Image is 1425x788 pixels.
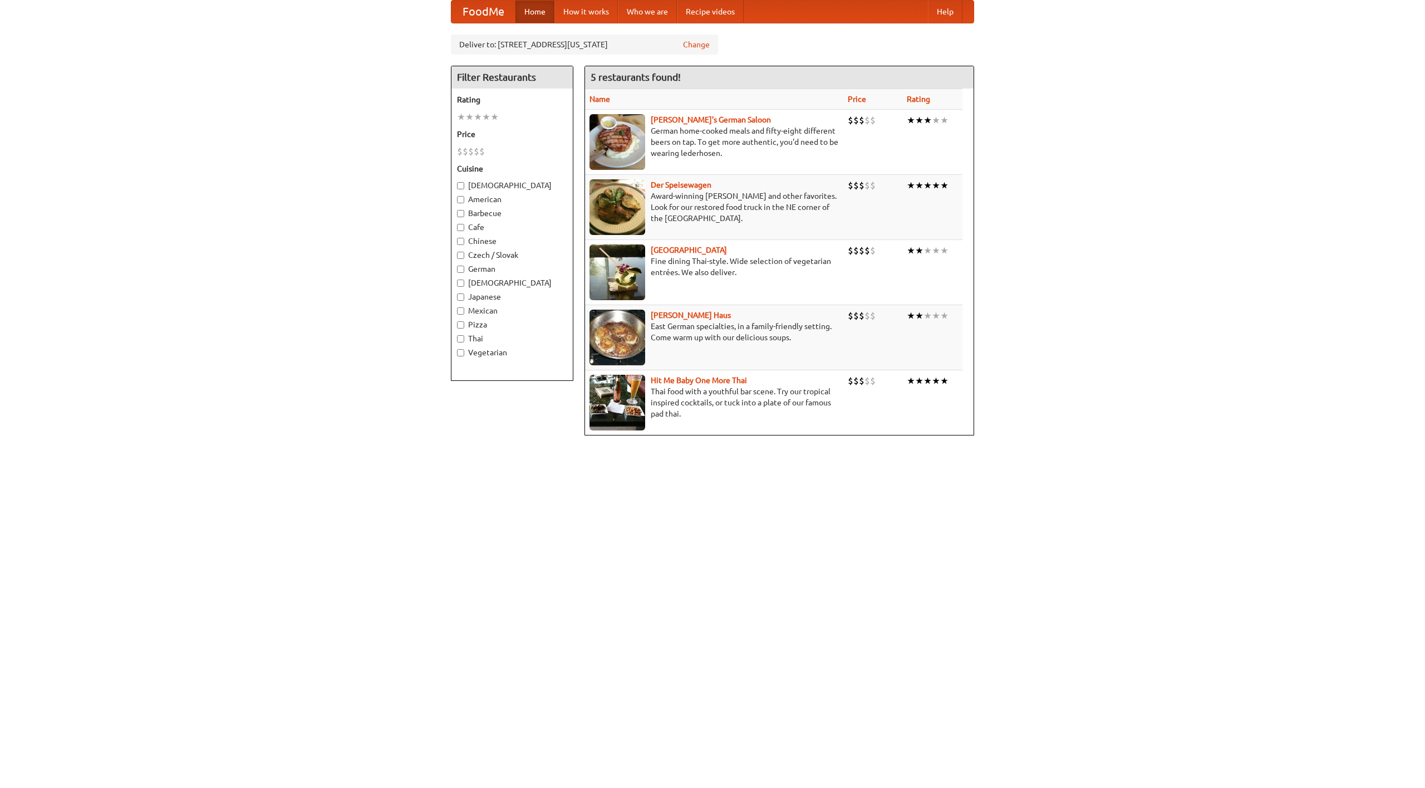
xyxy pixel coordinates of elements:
input: German [457,266,464,273]
li: ★ [457,111,465,123]
label: German [457,263,567,275]
li: ★ [923,244,932,257]
label: Barbecue [457,208,567,219]
label: [DEMOGRAPHIC_DATA] [457,180,567,191]
h5: Rating [457,94,567,105]
li: ★ [940,375,949,387]
a: [GEOGRAPHIC_DATA] [651,246,727,254]
li: ★ [907,375,915,387]
label: Pizza [457,319,567,330]
input: Cafe [457,224,464,231]
li: $ [870,310,876,322]
li: $ [479,145,485,158]
li: $ [848,375,853,387]
a: How it works [554,1,618,23]
p: Award-winning [PERSON_NAME] and other favorites. Look for our restored food truck in the NE corne... [589,190,839,224]
li: $ [870,179,876,192]
li: ★ [923,179,932,192]
li: $ [853,244,859,257]
li: ★ [940,244,949,257]
label: Mexican [457,305,567,316]
a: Price [848,95,866,104]
label: Czech / Slovak [457,249,567,261]
a: Der Speisewagen [651,180,711,189]
input: Czech / Slovak [457,252,464,259]
input: Japanese [457,293,464,301]
a: Home [515,1,554,23]
input: Barbecue [457,210,464,217]
li: $ [864,375,870,387]
input: American [457,196,464,203]
a: [PERSON_NAME] Haus [651,311,731,320]
li: $ [848,179,853,192]
li: $ [853,179,859,192]
img: kohlhaus.jpg [589,310,645,365]
a: Name [589,95,610,104]
li: $ [870,114,876,126]
li: $ [848,114,853,126]
label: Japanese [457,291,567,302]
li: ★ [915,114,923,126]
li: $ [864,310,870,322]
a: Rating [907,95,930,104]
input: Vegetarian [457,349,464,356]
p: Fine dining Thai-style. Wide selection of vegetarian entrées. We also deliver. [589,256,839,278]
img: esthers.jpg [589,114,645,170]
li: ★ [907,244,915,257]
a: [PERSON_NAME]'s German Saloon [651,115,771,124]
li: $ [864,179,870,192]
li: ★ [940,179,949,192]
li: ★ [465,111,474,123]
li: $ [859,114,864,126]
input: Thai [457,335,464,342]
li: ★ [915,179,923,192]
li: ★ [923,114,932,126]
input: [DEMOGRAPHIC_DATA] [457,182,464,189]
li: $ [864,244,870,257]
a: Change [683,39,710,50]
li: ★ [915,310,923,322]
li: $ [463,145,468,158]
p: Thai food with a youthful bar scene. Try our tropical inspired cocktails, or tuck into a plate of... [589,386,839,419]
a: Hit Me Baby One More Thai [651,376,747,385]
img: babythai.jpg [589,375,645,430]
li: ★ [932,244,940,257]
li: $ [853,375,859,387]
li: $ [853,310,859,322]
li: ★ [907,179,915,192]
li: $ [848,310,853,322]
li: $ [859,375,864,387]
label: [DEMOGRAPHIC_DATA] [457,277,567,288]
li: $ [468,145,474,158]
li: ★ [907,114,915,126]
label: American [457,194,567,205]
li: ★ [915,375,923,387]
li: ★ [923,310,932,322]
img: satay.jpg [589,244,645,300]
li: ★ [932,375,940,387]
h5: Price [457,129,567,140]
a: FoodMe [451,1,515,23]
input: [DEMOGRAPHIC_DATA] [457,280,464,287]
li: ★ [490,111,499,123]
label: Thai [457,333,567,344]
li: $ [864,114,870,126]
h5: Cuisine [457,163,567,174]
input: Mexican [457,307,464,315]
ng-pluralize: 5 restaurants found! [591,72,681,82]
li: $ [870,244,876,257]
li: ★ [940,310,949,322]
li: ★ [907,310,915,322]
a: Who we are [618,1,677,23]
li: $ [848,244,853,257]
li: ★ [940,114,949,126]
a: Help [928,1,962,23]
input: Pizza [457,321,464,329]
p: East German specialties, in a family-friendly setting. Come warm up with our delicious soups. [589,321,839,343]
li: ★ [932,179,940,192]
p: German home-cooked meals and fifty-eight different beers on tap. To get more authentic, you'd nee... [589,125,839,159]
